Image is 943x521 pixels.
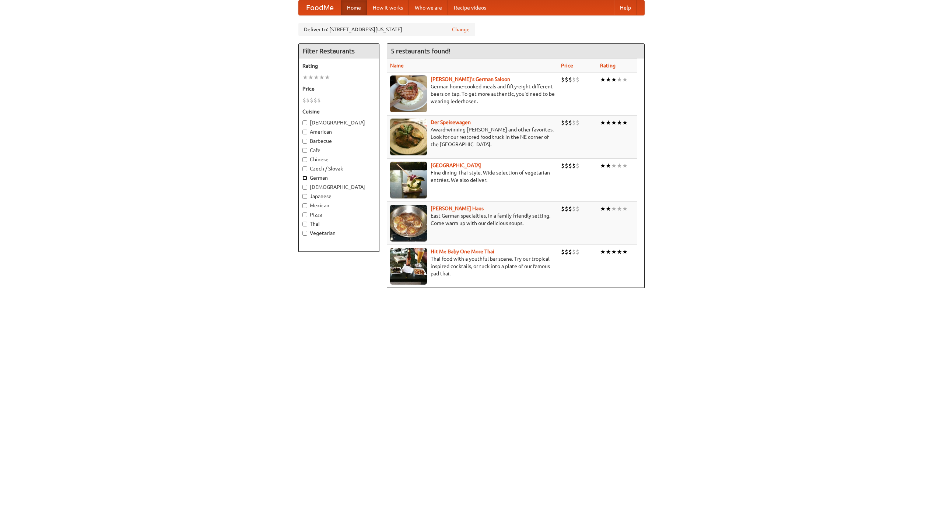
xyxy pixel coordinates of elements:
label: Vegetarian [302,229,375,237]
li: $ [313,96,317,104]
p: Fine dining Thai-style. Wide selection of vegetarian entrées. We also deliver. [390,169,555,184]
li: ★ [617,75,622,84]
li: ★ [302,73,308,81]
li: $ [561,75,565,84]
p: German home-cooked meals and fifty-eight different beers on tap. To get more authentic, you'd nee... [390,83,555,105]
li: ★ [606,205,611,213]
label: American [302,128,375,135]
li: ★ [611,162,617,170]
li: ★ [622,205,628,213]
label: German [302,174,375,182]
input: Thai [302,222,307,226]
li: $ [572,205,576,213]
li: $ [568,162,572,170]
li: $ [565,75,568,84]
li: ★ [611,75,617,84]
h4: Filter Restaurants [299,44,379,59]
a: Help [614,0,637,15]
li: $ [561,248,565,256]
li: ★ [622,248,628,256]
img: babythai.jpg [390,248,427,285]
li: $ [306,96,310,104]
li: ★ [308,73,313,81]
li: $ [572,75,576,84]
li: $ [576,248,579,256]
li: $ [572,162,576,170]
li: $ [317,96,321,104]
li: ★ [617,248,622,256]
li: ★ [611,205,617,213]
img: satay.jpg [390,162,427,198]
li: ★ [325,73,330,81]
li: ★ [622,119,628,127]
input: [DEMOGRAPHIC_DATA] [302,120,307,125]
a: Change [452,26,470,33]
li: $ [568,248,572,256]
li: ★ [606,162,611,170]
li: $ [576,162,579,170]
a: Recipe videos [448,0,492,15]
a: [PERSON_NAME] Haus [431,205,484,211]
p: East German specialties, in a family-friendly setting. Come warm up with our delicious soups. [390,212,555,227]
label: [DEMOGRAPHIC_DATA] [302,119,375,126]
li: $ [565,205,568,213]
h5: Cuisine [302,108,375,115]
label: Cafe [302,147,375,154]
li: ★ [617,119,622,127]
a: Price [561,63,573,68]
h5: Rating [302,62,375,70]
li: ★ [606,119,611,127]
li: ★ [611,119,617,127]
label: Chinese [302,156,375,163]
h5: Price [302,85,375,92]
label: Barbecue [302,137,375,145]
li: $ [576,75,579,84]
li: ★ [600,119,606,127]
li: ★ [600,205,606,213]
li: ★ [600,248,606,256]
label: Pizza [302,211,375,218]
li: $ [568,75,572,84]
img: kohlhaus.jpg [390,205,427,242]
li: $ [572,248,576,256]
a: Name [390,63,404,68]
li: $ [565,119,568,127]
a: Who we are [409,0,448,15]
label: Mexican [302,202,375,209]
input: Mexican [302,203,307,208]
li: ★ [606,248,611,256]
a: Hit Me Baby One More Thai [431,249,494,254]
li: $ [565,162,568,170]
label: [DEMOGRAPHIC_DATA] [302,183,375,191]
ng-pluralize: 5 restaurants found! [391,47,451,54]
input: Barbecue [302,139,307,144]
a: How it works [367,0,409,15]
a: Rating [600,63,616,68]
a: [GEOGRAPHIC_DATA] [431,162,481,168]
img: esthers.jpg [390,75,427,112]
label: Thai [302,220,375,228]
a: Der Speisewagen [431,119,471,125]
p: Award-winning [PERSON_NAME] and other favorites. Look for our restored food truck in the NE corne... [390,126,555,148]
input: Chinese [302,157,307,162]
li: $ [576,205,579,213]
li: ★ [622,75,628,84]
input: Pizza [302,212,307,217]
li: $ [561,119,565,127]
li: $ [310,96,313,104]
a: Home [341,0,367,15]
input: Japanese [302,194,307,199]
input: Cafe [302,148,307,153]
li: ★ [617,205,622,213]
li: $ [302,96,306,104]
p: Thai food with a youthful bar scene. Try our tropical inspired cocktails, or tuck into a plate of... [390,255,555,277]
a: FoodMe [299,0,341,15]
li: ★ [600,75,606,84]
li: $ [561,205,565,213]
li: $ [568,205,572,213]
div: Deliver to: [STREET_ADDRESS][US_STATE] [298,23,475,36]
